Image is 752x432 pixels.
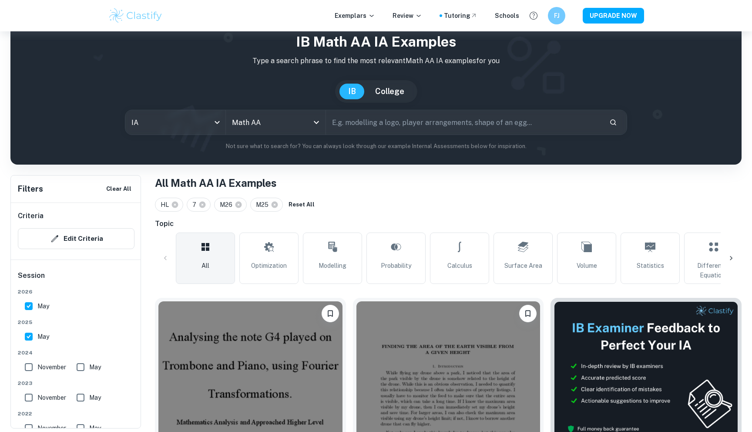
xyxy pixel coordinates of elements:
[125,110,225,135] div: IA
[583,8,644,24] button: UPGRADE NOW
[447,261,472,270] span: Calculus
[251,261,287,270] span: Optimization
[18,349,134,357] span: 2024
[220,200,236,209] span: M26
[18,318,134,326] span: 2025
[155,175,742,191] h1: All Math AA IA Examples
[187,198,211,212] div: 7
[18,270,134,288] h6: Session
[155,219,742,229] h6: Topic
[18,410,134,418] span: 2022
[17,56,735,66] p: Type a search phrase to find the most relevant Math AA IA examples for you
[18,228,134,249] button: Edit Criteria
[37,393,66,402] span: November
[18,183,43,195] h6: Filters
[192,200,200,209] span: 7
[37,301,49,311] span: May
[155,198,183,212] div: HL
[606,115,621,130] button: Search
[495,11,519,20] a: Schools
[688,261,739,280] span: Differential Equations
[552,11,562,20] h6: FJ
[256,200,272,209] span: M25
[250,198,283,212] div: M25
[108,7,163,24] img: Clastify logo
[335,11,375,20] p: Exemplars
[214,198,247,212] div: M26
[18,379,134,387] span: 2023
[519,305,537,322] button: Bookmark
[89,362,101,372] span: May
[504,261,542,270] span: Surface Area
[366,84,413,99] button: College
[37,362,66,372] span: November
[17,142,735,151] p: Not sure what to search for? You can always look through our example Internal Assessments below f...
[326,110,602,135] input: E.g. modelling a logo, player arrangements, shape of an egg...
[286,198,317,211] button: Reset All
[393,11,422,20] p: Review
[161,200,173,209] span: HL
[89,393,101,402] span: May
[577,261,597,270] span: Volume
[381,261,411,270] span: Probability
[201,261,209,270] span: All
[17,31,735,52] h1: IB Math AA IA examples
[322,305,339,322] button: Bookmark
[526,8,541,23] button: Help and Feedback
[310,116,322,128] button: Open
[637,261,664,270] span: Statistics
[18,288,134,296] span: 2026
[18,211,44,221] h6: Criteria
[37,332,49,341] span: May
[548,7,565,24] button: FJ
[104,182,134,196] button: Clear All
[319,261,346,270] span: Modelling
[339,84,365,99] button: IB
[444,11,477,20] a: Tutoring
